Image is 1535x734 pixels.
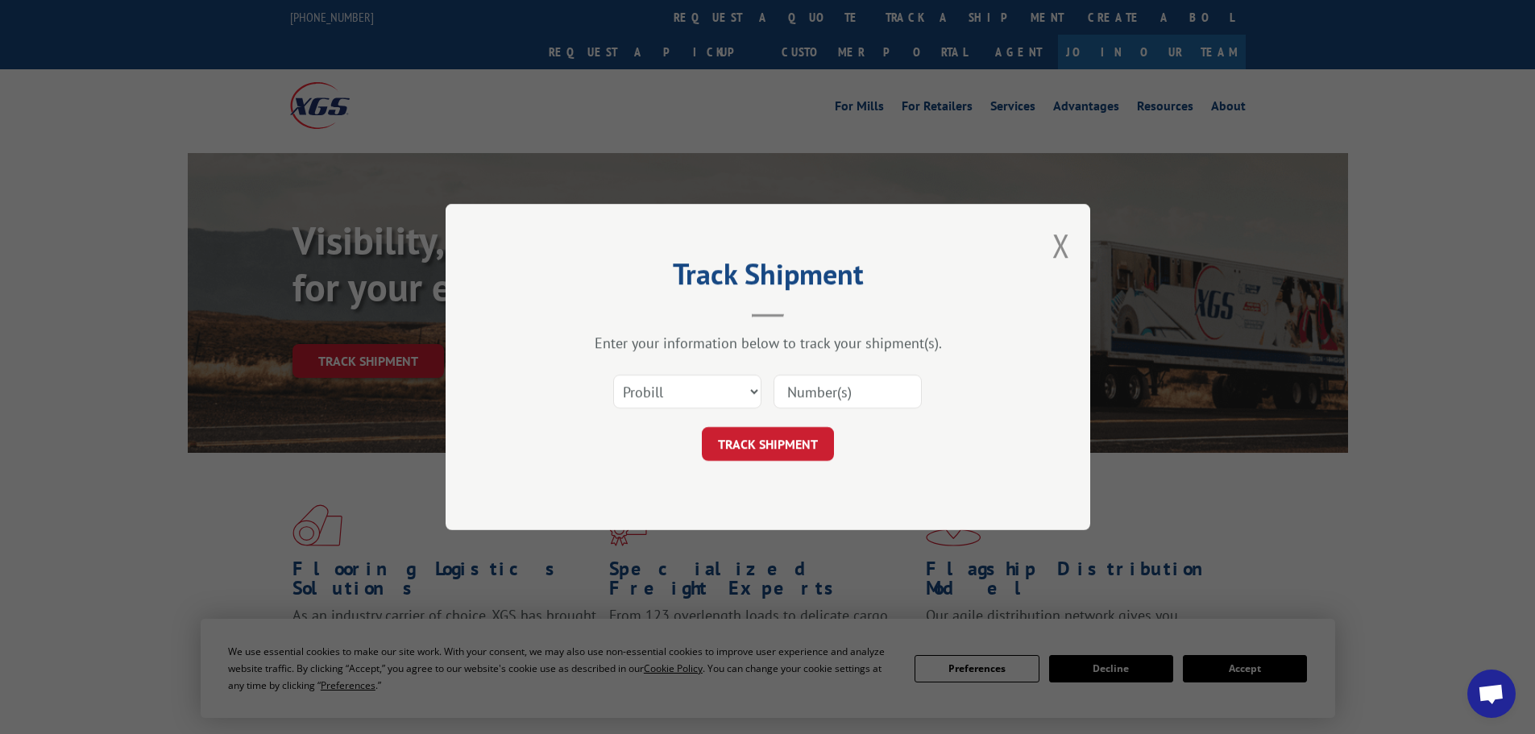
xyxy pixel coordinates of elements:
div: Open chat [1467,670,1516,718]
h2: Track Shipment [526,263,1010,293]
div: Enter your information below to track your shipment(s). [526,334,1010,352]
button: Close modal [1052,224,1070,267]
button: TRACK SHIPMENT [702,427,834,461]
input: Number(s) [774,375,922,408]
